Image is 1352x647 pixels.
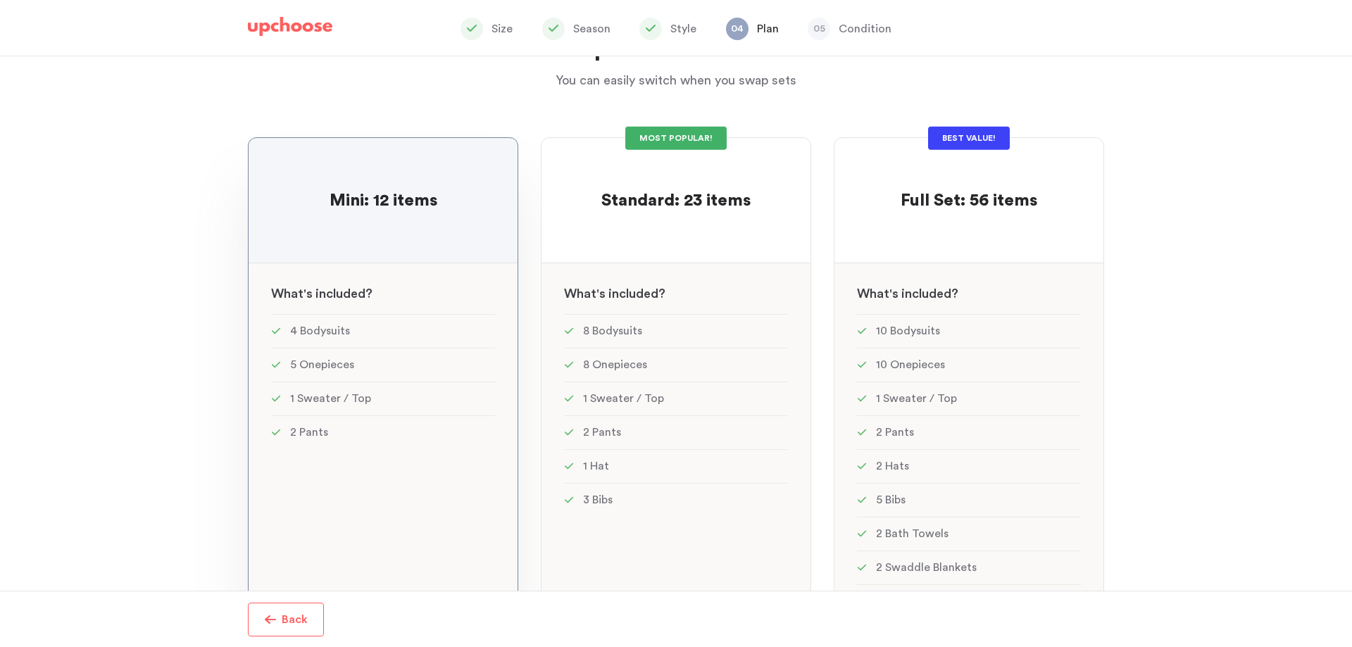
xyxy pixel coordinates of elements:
button: Back [248,603,324,636]
span: Standard: 23 items [601,192,751,209]
li: 2 Swaddle Blankets [857,551,1081,584]
div: hat's included [249,263,518,314]
p: Back [282,611,308,628]
span: ? [658,287,665,300]
li: 2 Bath Towels [857,517,1081,551]
div: BEST VALUE! [928,127,1010,150]
p: Season [573,20,611,37]
span: ? [951,287,958,300]
li: 10 Onepieces [857,348,1081,382]
li: 5 Bibs [857,483,1081,517]
span: W [271,287,284,300]
span: ? [365,287,373,300]
li: 1 Sweater / Top [564,382,788,415]
img: UpChoose [248,17,332,37]
li: 5 Onepieces [271,348,495,382]
li: 2 Pants [857,415,1081,449]
p: Style [670,20,696,37]
a: UpChoose [248,17,332,43]
li: 8 Bodysuits [564,314,788,348]
li: 1 Sweater / Top [271,382,495,415]
li: 10 Burp Cloths [857,584,1081,618]
li: 1 Sweater / Top [857,382,1081,415]
div: hat's included [542,263,810,314]
li: 2 Pants [564,415,788,449]
li: 10 Bodysuits [857,314,1081,348]
li: 3 Bibs [564,483,788,517]
li: 8 Onepieces [564,348,788,382]
span: Mini: 12 items [330,192,437,209]
p: Condition [839,20,891,37]
div: hat's included [834,263,1103,314]
p: Size [492,20,513,37]
span: W [564,287,577,300]
p: You can easily switch when you swap sets [394,70,958,90]
div: MOST POPULAR! [625,127,727,150]
span: Full Set: 56 items [901,192,1037,209]
span: 04 [726,18,749,40]
li: 2 Pants [271,415,495,449]
li: 2 Hats [857,449,1081,483]
li: 4 Bodysuits [271,314,495,348]
span: W [857,287,870,300]
p: Plan [757,20,779,37]
span: 05 [808,18,830,40]
li: 1 Hat [564,449,788,483]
